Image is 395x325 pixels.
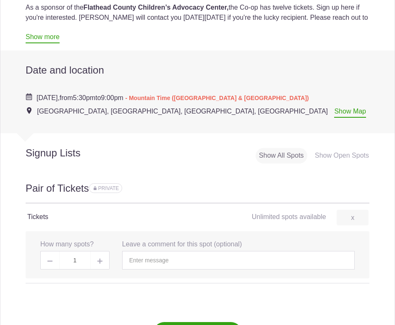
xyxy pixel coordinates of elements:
[37,108,328,115] span: [GEOGRAPHIC_DATA], [GEOGRAPHIC_DATA], [GEOGRAPHIC_DATA], [GEOGRAPHIC_DATA]
[101,94,123,101] span: 9:00pm
[37,94,309,101] span: from to
[98,185,119,191] span: PRIVATE
[26,33,60,43] a: Show more
[122,240,242,249] label: Leave a comment for this spot (optional)
[311,148,372,164] div: Show Open Spots
[26,93,32,100] img: Cal purple
[27,212,198,222] h4: Tickets
[73,94,95,101] span: 5:30pm
[26,181,369,203] h2: Pair of Tickets
[94,186,97,190] img: Lock
[26,3,369,43] div: As a sponsor of the the Co-op has twelve tickets. Sign up here if you're interested. [PERSON_NAME...
[125,95,309,101] span: - Mountain Time ([GEOGRAPHIC_DATA] & [GEOGRAPHIC_DATA])
[47,261,52,262] img: Minus gray
[40,240,94,249] label: How many spots?
[97,259,102,264] img: Plus gray
[94,185,119,191] span: Sign ups for this sign up list are private. Your sign up will be visible only to you and the even...
[334,108,366,118] a: Show Map
[122,251,355,270] input: Enter message
[0,147,132,159] h2: Signup Lists
[337,210,369,225] a: x
[26,64,369,77] h2: Date and location
[84,4,229,11] strong: Flathead County Children’s Advocacy Center,
[27,107,31,114] img: Event location
[252,213,326,220] span: Unlimited spots available
[256,148,307,164] div: Show All Spots
[37,94,60,101] span: [DATE],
